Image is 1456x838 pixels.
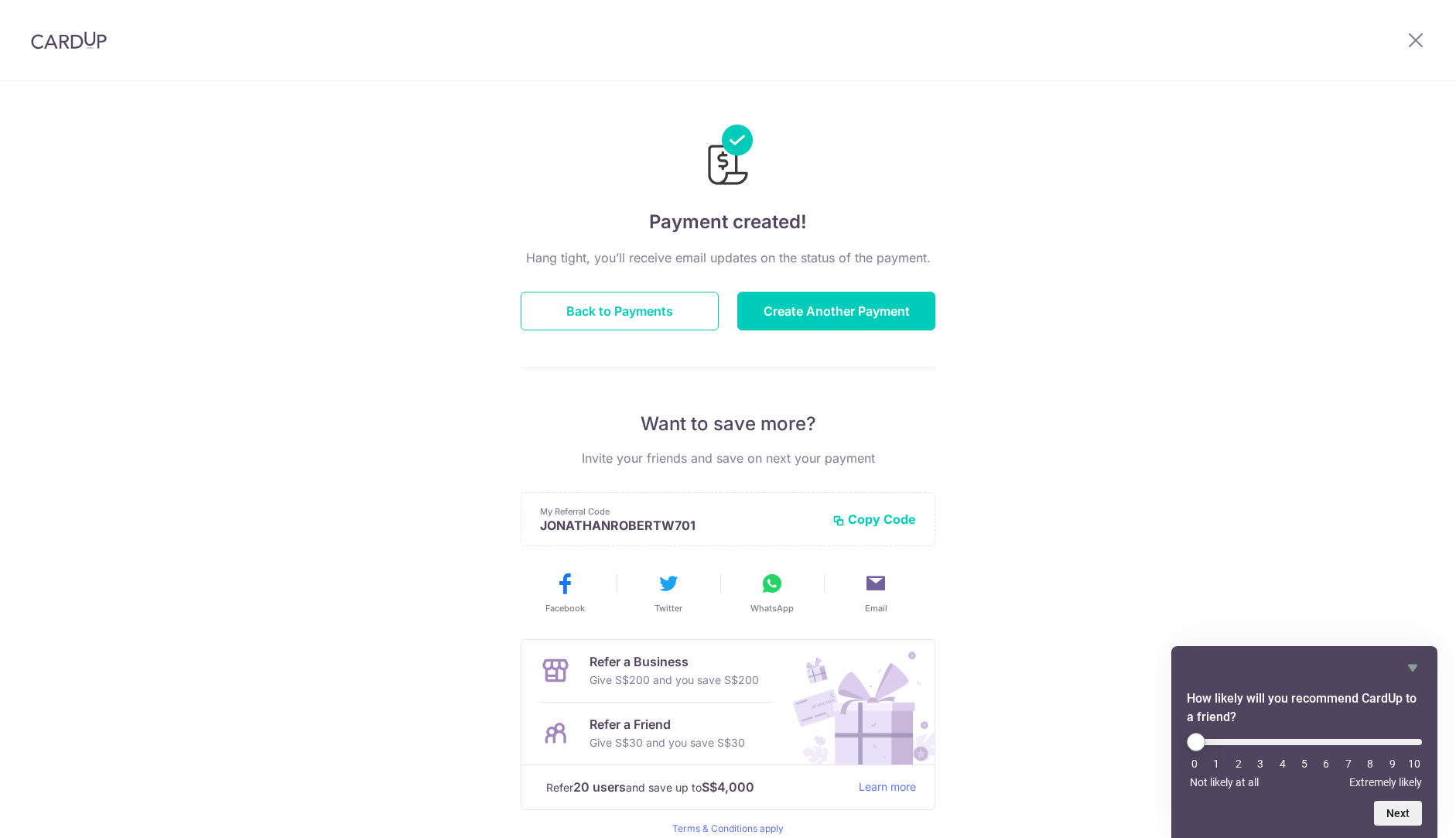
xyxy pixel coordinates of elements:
[521,208,935,236] h4: Payment created!
[1275,758,1290,770] li: 4
[1403,658,1422,677] button: Hide survey
[1187,689,1422,727] h2: How likely will you recommend CardUp to a friend? Select an option from 0 to 10, with 0 being Not...
[1349,776,1422,788] span: Extremely likely
[31,31,107,50] img: CardUp
[545,602,585,614] span: Facebook
[1297,758,1312,770] li: 5
[540,518,820,533] p: JONATHANROBERTW701
[737,292,935,330] button: Create Another Payment
[702,778,754,796] strong: S$4,000
[521,248,935,267] p: Hang tight, you’ll receive email updates on the status of the payment.
[1362,758,1378,770] li: 8
[623,571,714,614] button: Twitter
[726,571,818,614] button: WhatsApp
[1190,776,1259,788] span: Not likely at all
[778,640,935,764] img: Refer
[590,671,759,689] p: Give S$200 and you save S$200
[1341,758,1356,770] li: 7
[1253,758,1268,770] li: 3
[1385,758,1400,770] li: 9
[590,715,745,734] p: Refer a Friend
[1231,758,1246,770] li: 2
[672,823,784,834] a: Terms & Conditions apply
[750,602,794,614] span: WhatsApp
[830,571,921,614] button: Email
[655,602,682,614] span: Twitter
[832,511,916,527] button: Copy Code
[1208,758,1224,770] li: 1
[590,734,745,752] p: Give S$30 and you save S$30
[1187,658,1422,826] div: How likely will you recommend CardUp to a friend? Select an option from 0 to 10, with 0 being Not...
[865,602,887,614] span: Email
[521,449,935,467] p: Invite your friends and save on next your payment
[519,571,610,614] button: Facebook
[590,652,759,671] p: Refer a Business
[703,125,753,190] img: Payments
[573,778,626,796] strong: 20 users
[1187,733,1422,788] div: How likely will you recommend CardUp to a friend? Select an option from 0 to 10, with 0 being Not...
[1406,758,1422,770] li: 10
[540,505,820,518] p: My Referral Code
[521,412,935,436] p: Want to save more?
[1187,758,1202,770] li: 0
[859,778,916,797] a: Learn more
[546,778,846,797] p: Refer and save up to
[1318,758,1334,770] li: 6
[521,292,719,330] button: Back to Payments
[1374,801,1422,826] button: Next question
